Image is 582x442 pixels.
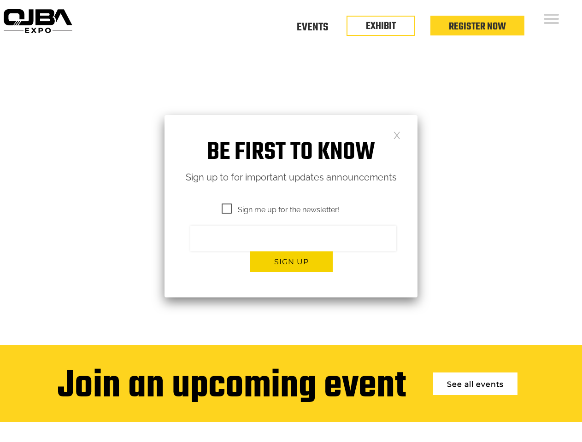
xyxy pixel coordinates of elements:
[366,18,396,34] a: EXHIBIT
[165,169,417,186] p: Sign up to for important updates announcements
[165,138,417,167] h1: Be first to know
[58,366,406,408] div: Join an upcoming event
[449,19,506,35] a: Register Now
[433,372,517,395] a: See all events
[222,204,340,215] span: Sign me up for the newsletter!
[250,251,333,272] button: Sign up
[393,131,401,139] a: Close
